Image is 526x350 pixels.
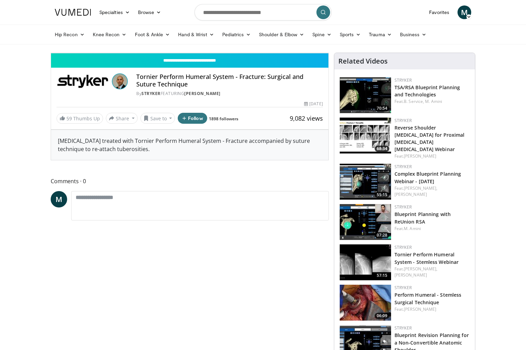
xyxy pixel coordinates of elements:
a: Sports [336,28,365,41]
div: [MEDICAL_DATA] treated with Tornier Perform Humeral System - Fracture accompanied by suture techn... [51,130,328,160]
div: Feat. [394,185,469,198]
a: Blueprint Planning with ReUnion RSA [394,211,451,225]
span: 59 [66,115,72,122]
span: 55:15 [375,192,389,198]
a: Reverse Shoulder [MEDICAL_DATA] for Proximal [MEDICAL_DATA] [MEDICAL_DATA] Webinar [394,124,465,152]
a: 68:34 [340,118,391,153]
a: 59 Thumbs Up [57,113,103,124]
div: Feat. [394,306,469,312]
a: Complex Blueprint Planning Webinar - [DATE] [394,171,461,184]
input: Search topics, interventions [195,4,331,21]
span: 68:34 [375,146,389,152]
a: Tornier Perform Humeral System - Stemless Webinar [394,251,459,265]
a: B. Service, [404,98,424,104]
a: Hip Recon [51,28,89,41]
img: Avatar [112,73,128,90]
span: 07:28 [375,232,389,238]
a: Stryker [394,118,412,123]
a: Stryker [394,204,412,210]
a: M. Amini [404,226,421,231]
a: Trauma [365,28,396,41]
h4: Related Videos [338,57,388,65]
a: Browse [134,5,165,19]
div: [DATE] [304,101,323,107]
a: [PERSON_NAME], [404,185,437,191]
img: a4d3b802-610a-4c4d-91a4-ffc1b6f0ec47.150x105_q85_crop-smart_upscale.jpg [340,77,391,113]
a: [PERSON_NAME] [394,191,427,197]
a: M [458,5,471,19]
img: fd96287c-ce25-45fb-ab34-2dcfaf53e3ee.150x105_q85_crop-smart_upscale.jpg [340,285,391,321]
img: Stryker [57,73,109,90]
a: Business [396,28,431,41]
a: 07:28 [340,204,391,240]
h4: Tornier Perform Humeral System - Fracture: Surgical and Suture Technique [136,73,323,88]
span: 06:09 [375,313,389,319]
a: 55:15 [340,164,391,200]
a: Pediatrics [218,28,255,41]
img: b745bf0a-de15-4ef7-a148-80f8a264117e.150x105_q85_crop-smart_upscale.jpg [340,204,391,240]
a: [PERSON_NAME] [184,91,221,96]
a: [PERSON_NAME], [404,266,437,272]
div: Feat. [394,226,469,232]
button: Save to [140,113,175,124]
a: 70:54 [340,77,391,113]
div: Feat. [394,153,469,159]
a: Stryker [141,91,161,96]
img: VuMedi Logo [55,9,91,16]
span: 9,082 views [290,114,323,122]
button: Follow [178,113,207,124]
a: [PERSON_NAME] [404,153,436,159]
div: By FEATURING [136,91,323,97]
span: Comments 0 [51,177,329,186]
span: 57:15 [375,272,389,279]
a: Stryker [394,164,412,170]
a: M [51,191,67,207]
a: [PERSON_NAME] [394,272,427,278]
img: 3ae8161b-4f83-4edc-aac2-d9c3cbe12a04.150x105_q85_crop-smart_upscale.jpg [340,244,391,280]
a: Stryker [394,285,412,291]
img: 2640b230-daff-4365-83bd-21e2b960ecb5.150x105_q85_crop-smart_upscale.jpg [340,164,391,200]
a: TSA/RSA Blueprint Planning and Technologies [394,84,460,98]
a: Spine [308,28,335,41]
a: Stryker [394,325,412,331]
a: 1898 followers [209,116,238,122]
a: Foot & Ankle [131,28,174,41]
span: 70:54 [375,105,389,111]
button: Share [106,113,138,124]
a: 06:09 [340,285,391,321]
div: Feat. [394,98,469,105]
a: Stryker [394,244,412,250]
a: [PERSON_NAME] [404,306,436,312]
img: 5590996b-cb48-4399-9e45-1e14765bb8fc.150x105_q85_crop-smart_upscale.jpg [340,118,391,153]
a: Favorites [425,5,453,19]
a: 57:15 [340,244,391,280]
div: Feat. [394,266,469,278]
a: M. Amini [425,98,442,104]
a: Shoulder & Elbow [255,28,308,41]
a: Stryker [394,77,412,83]
a: Knee Recon [89,28,131,41]
a: Hand & Wrist [174,28,218,41]
a: Perform Humeral - Stemless Surgical Technique [394,292,462,305]
a: Specialties [95,5,134,19]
